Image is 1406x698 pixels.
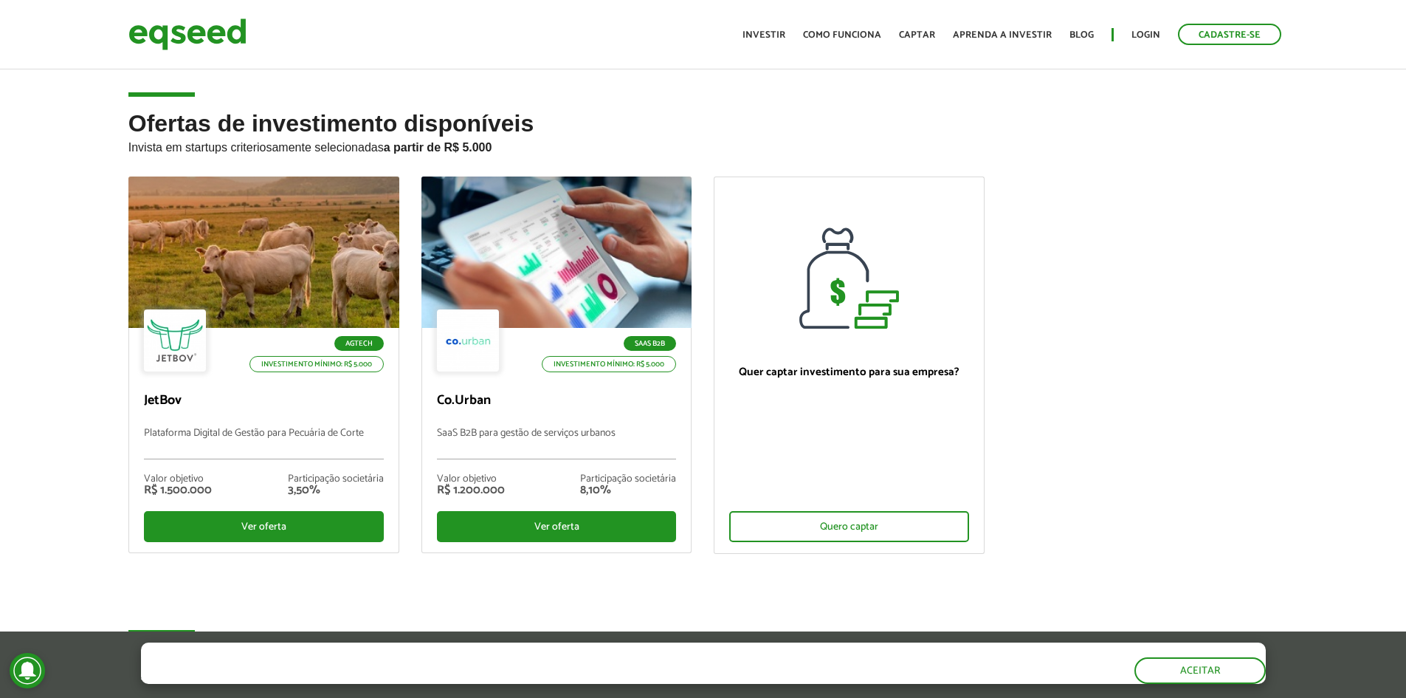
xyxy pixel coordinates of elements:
[624,336,676,351] p: SaaS B2B
[384,141,492,154] strong: a partir de R$ 5.000
[128,111,1278,177] h2: Ofertas de investimento disponíveis
[288,474,384,485] div: Participação societária
[899,30,935,40] a: Captar
[953,30,1052,40] a: Aprenda a investir
[128,137,1278,154] p: Invista em startups criteriosamente selecionadas
[437,474,505,485] div: Valor objetivo
[1178,24,1281,45] a: Cadastre-se
[714,177,985,554] a: Quer captar investimento para sua empresa? Quero captar
[729,366,969,379] p: Quer captar investimento para sua empresa?
[437,485,505,496] div: R$ 1.200.000
[336,671,506,683] a: política de privacidade e de cookies
[421,177,692,553] a: SaaS B2B Investimento mínimo: R$ 5.000 Co.Urban SaaS B2B para gestão de serviços urbanos Valor ob...
[288,485,384,496] div: 3,50%
[437,511,677,542] div: Ver oferta
[144,428,384,459] p: Plataforma Digital de Gestão para Pecuária de Corte
[437,393,677,409] p: Co.Urban
[144,393,384,409] p: JetBov
[1131,30,1160,40] a: Login
[580,485,676,496] div: 8,10%
[803,30,881,40] a: Como funciona
[742,30,785,40] a: Investir
[144,474,212,485] div: Valor objetivo
[141,669,675,683] p: Ao clicar em "aceitar", você aceita nossa .
[128,15,247,54] img: EqSeed
[144,485,212,496] div: R$ 1.500.000
[1134,657,1266,684] button: Aceitar
[1069,30,1094,40] a: Blog
[249,356,384,372] p: Investimento mínimo: R$ 5.000
[144,511,384,542] div: Ver oferta
[437,428,677,459] p: SaaS B2B para gestão de serviços urbanos
[141,643,675,666] h5: O site da EqSeed utiliza cookies para melhorar sua navegação.
[580,474,676,485] div: Participação societária
[729,511,969,542] div: Quero captar
[128,177,399,553] a: Agtech Investimento mínimo: R$ 5.000 JetBov Plataforma Digital de Gestão para Pecuária de Corte V...
[334,336,384,351] p: Agtech
[542,356,676,372] p: Investimento mínimo: R$ 5.000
